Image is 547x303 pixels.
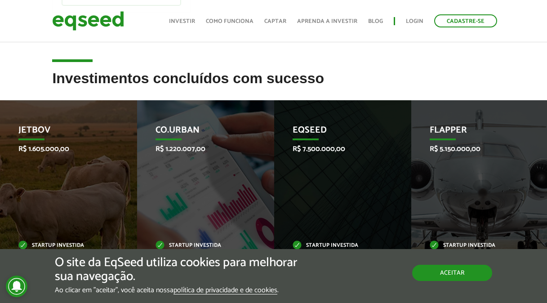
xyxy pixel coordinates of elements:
[55,286,317,294] p: Ao clicar em "aceitar", você aceita nossa .
[293,243,379,248] p: Startup investida
[368,18,383,24] a: Blog
[18,145,105,153] p: R$ 1.605.000,00
[156,125,242,140] p: Co.Urban
[156,243,242,248] p: Startup investida
[18,125,105,140] p: JetBov
[52,9,124,33] img: EqSeed
[297,18,357,24] a: Aprenda a investir
[169,18,195,24] a: Investir
[293,145,379,153] p: R$ 7.500.000,00
[156,145,242,153] p: R$ 1.220.007,00
[55,256,317,284] h5: O site da EqSeed utiliza cookies para melhorar sua navegação.
[173,287,277,294] a: política de privacidade e de cookies
[52,71,494,100] h2: Investimentos concluídos com sucesso
[406,18,423,24] a: Login
[293,125,379,140] p: EqSeed
[430,145,516,153] p: R$ 5.150.000,00
[430,125,516,140] p: Flapper
[206,18,253,24] a: Como funciona
[430,243,516,248] p: Startup investida
[18,243,105,248] p: Startup investida
[434,14,497,27] a: Cadastre-se
[264,18,286,24] a: Captar
[412,265,492,281] button: Aceitar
